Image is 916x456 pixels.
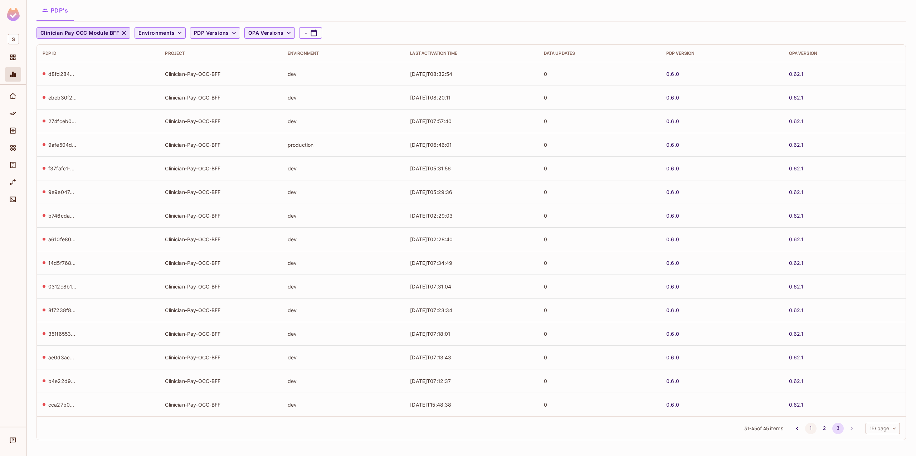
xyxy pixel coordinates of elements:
[538,227,661,251] td: 0
[538,156,661,180] td: 0
[5,192,21,207] div: Connect
[282,393,404,416] td: dev
[299,27,322,39] button: -
[538,62,661,86] td: 0
[789,307,804,314] a: 0.62.1
[538,298,661,322] td: 0
[159,227,282,251] td: Clinician-Pay-OCC-BFF
[404,322,538,345] td: [DATE]T07:18:01
[282,86,404,109] td: dev
[410,50,532,56] div: Last Activation Time
[36,27,130,39] button: Clinician Pay OCC Module BFF
[282,204,404,227] td: dev
[48,189,77,195] div: 9e9e047c-8a77-4257-9927-982fe22c043a
[159,298,282,322] td: Clinician-Pay-OCC-BFF
[48,378,77,384] div: b4e22d95-a2ee-47cd-8c91-5b126bacfd63
[48,401,77,408] div: cca27b0e-ca41-4e14-bf23-395040c5f305
[404,298,538,322] td: [DATE]T07:23:34
[666,354,679,361] a: 0.6.0
[789,94,804,101] a: 0.62.1
[282,227,404,251] td: dev
[5,50,21,64] div: Projects
[48,118,77,125] div: 274fceb0-f027-4400-9556-fa1dc972a514
[538,275,661,298] td: 0
[789,378,804,384] a: 0.62.1
[538,345,661,369] td: 0
[165,50,276,56] div: Project
[789,330,804,337] a: 0.62.1
[538,109,661,133] td: 0
[48,330,77,337] div: 351f6553-5b50-4399-aa81-9750bb86e5e1
[159,322,282,345] td: Clinician-Pay-OCC-BFF
[404,345,538,369] td: [DATE]T07:13:43
[48,354,77,361] div: ae0d3ac3-6ee8-4412-b475-52bc1ac13494
[159,180,282,204] td: Clinician-Pay-OCC-BFF
[135,27,186,39] button: Environments
[666,118,679,125] a: 0.6.0
[538,133,661,156] td: 0
[538,251,661,275] td: 0
[789,259,804,266] a: 0.62.1
[538,180,661,204] td: 0
[666,212,679,219] a: 0.6.0
[404,109,538,133] td: [DATE]T07:57:40
[789,141,804,148] a: 0.62.1
[159,275,282,298] td: Clinician-Pay-OCC-BFF
[48,212,77,219] div: b746cdaa-abda-470c-ad3b-3dcfd31d2be5
[159,369,282,393] td: Clinician-Pay-OCC-BFF
[538,393,661,416] td: 0
[404,204,538,227] td: [DATE]T02:29:03
[744,425,783,432] span: 31 - 45 of 45 items
[282,369,404,393] td: dev
[5,67,21,82] div: Monitoring
[5,175,21,189] div: URL Mapping
[159,86,282,109] td: Clinician-Pay-OCC-BFF
[282,62,404,86] td: dev
[666,307,679,314] a: 0.6.0
[538,322,661,345] td: 0
[159,204,282,227] td: Clinician-Pay-OCC-BFF
[538,369,661,393] td: 0
[789,165,804,172] a: 0.62.1
[866,423,900,434] div: 15 / page
[7,8,20,21] img: SReyMgAAAABJRU5ErkJggg==
[404,251,538,275] td: [DATE]T07:34:49
[789,50,900,56] div: OPA Version
[194,29,229,38] span: PDP Versions
[48,165,77,172] div: f37fafc1-6665-4099-9dd0-a1a84f7c13ad
[282,322,404,345] td: dev
[404,369,538,393] td: [DATE]T07:12:37
[43,50,154,56] div: PDP ID
[248,29,284,38] span: OPA Versions
[48,259,77,266] div: 14d5f768-cff1-4cf2-b6b0-34b73a0b28fa
[666,141,679,148] a: 0.6.0
[789,401,804,408] a: 0.62.1
[789,189,804,195] a: 0.62.1
[5,433,21,447] div: Help & Updates
[48,141,77,148] div: 9afe504d-0f1f-4311-a7e9-167b86dc772e
[544,50,655,56] div: Data Updates
[819,423,830,434] button: Go to page 2
[48,94,77,101] div: ebeb30f2-572d-4f00-aca3-8a231eb2a096
[5,106,21,121] div: Policy
[5,158,21,172] div: Audit Log
[404,133,538,156] td: [DATE]T06:46:01
[48,71,77,77] div: d8fd284b-316d-47c2-b865-583d57d0586e
[5,123,21,138] div: Directory
[159,109,282,133] td: Clinician-Pay-OCC-BFF
[666,259,679,266] a: 0.6.0
[791,423,803,434] button: Go to previous page
[159,251,282,275] td: Clinician-Pay-OCC-BFF
[5,31,21,47] div: Workspace: Signify Health
[789,212,804,219] a: 0.62.1
[282,156,404,180] td: dev
[789,283,804,290] a: 0.62.1
[790,423,858,434] nav: pagination navigation
[404,62,538,86] td: [DATE]T08:32:54
[282,298,404,322] td: dev
[404,180,538,204] td: [DATE]T05:29:36
[789,354,804,361] a: 0.62.1
[282,109,404,133] td: dev
[666,330,679,337] a: 0.6.0
[789,71,804,77] a: 0.62.1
